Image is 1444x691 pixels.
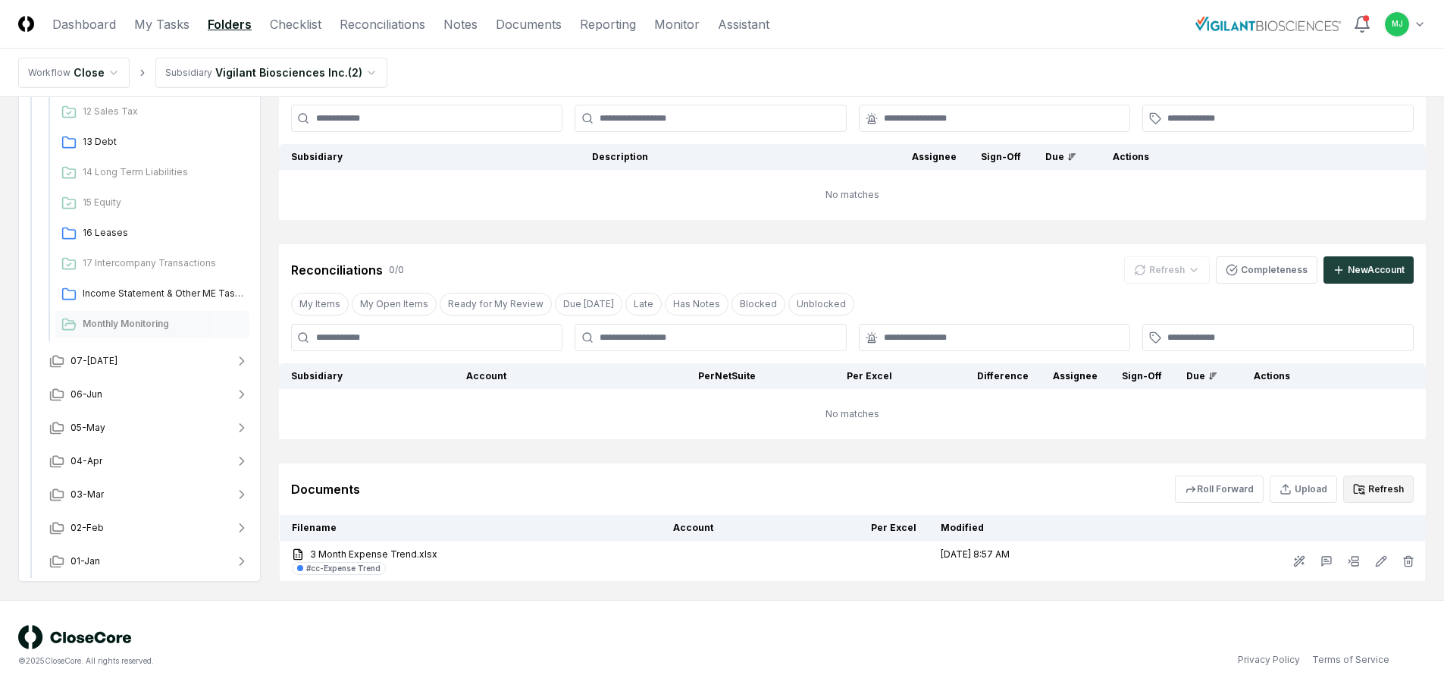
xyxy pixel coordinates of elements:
[496,15,562,33] a: Documents
[625,293,662,316] button: Late
[291,293,349,316] button: My Items
[55,99,249,126] a: 12 Sales Tax
[389,263,404,277] div: 0 / 0
[83,287,243,300] span: Income Statement & Other ME Tasks
[37,545,262,578] button: 01-Jan
[83,105,243,118] span: 12 Sales Tax
[1175,476,1264,503] button: Roll Forward
[580,144,899,170] th: Description
[70,354,117,368] span: 07-[DATE]
[55,311,249,338] a: Monthly Monitoring
[929,515,1117,542] th: Modified
[1270,476,1337,503] button: Upload
[792,515,929,542] th: Per Excel
[279,363,454,389] th: Subsidiary
[18,16,34,32] img: Logo
[55,281,249,308] a: Income Statement & Other ME Tasks
[37,444,262,478] button: 04-Apr
[52,15,116,33] a: Dashboard
[37,344,262,378] button: 07-[DATE]
[1383,11,1411,38] button: MJ
[1242,369,1414,383] div: Actions
[1348,263,1405,277] div: New Account
[70,521,104,535] span: 02-Feb
[1216,256,1317,284] button: Completeness
[279,144,580,170] th: Subsidiary
[70,554,100,568] span: 01-Jan
[55,250,249,278] a: 17 Intercompany Transactions
[208,15,252,33] a: Folders
[1392,18,1403,30] span: MJ
[352,293,437,316] button: My Open Items
[83,256,243,270] span: 17 Intercompany Transactions
[55,190,249,217] a: 15 Equity
[292,548,649,561] a: 3 Month Expense Trend.xlsx
[929,542,1117,582] td: [DATE] 8:57 AM
[1041,363,1110,389] th: Assignee
[443,15,478,33] a: Notes
[1186,369,1217,383] div: Due
[165,66,212,80] div: Subsidiary
[279,170,1426,220] td: No matches
[718,15,769,33] a: Assistant
[1045,150,1076,164] div: Due
[70,488,104,501] span: 03-Mar
[466,369,619,383] div: Account
[83,135,243,149] span: 13 Debt
[580,15,636,33] a: Reporting
[37,411,262,444] button: 05-May
[28,66,70,80] div: Workflow
[55,129,249,156] a: 13 Debt
[904,363,1041,389] th: Difference
[1343,476,1414,503] button: Refresh
[83,196,243,209] span: 15 Equity
[37,511,262,545] button: 02-Feb
[731,293,785,316] button: Blocked
[440,293,552,316] button: Ready for My Review
[969,144,1033,170] th: Sign-Off
[134,15,190,33] a: My Tasks
[83,317,243,331] span: Monthly Monitoring
[768,363,904,389] th: Per Excel
[1110,363,1174,389] th: Sign-Off
[83,226,243,240] span: 16 Leases
[1101,150,1414,164] div: Actions
[900,144,969,170] th: Assignee
[18,655,722,667] div: © 2025 CloseCore. All rights reserved.
[83,165,243,179] span: 14 Long Term Liabilities
[280,515,662,542] th: Filename
[631,363,768,389] th: Per NetSuite
[291,261,383,279] div: Reconciliations
[665,293,728,316] button: Has Notes
[1323,256,1414,284] button: NewAccount
[661,515,791,542] th: Account
[70,454,102,468] span: 04-Apr
[555,293,622,316] button: Due Today
[1195,17,1341,30] img: Vigilant Biosciences logo
[37,378,262,411] button: 06-Jun
[18,58,387,88] nav: breadcrumb
[37,478,262,511] button: 03-Mar
[788,293,854,316] button: Unblocked
[18,625,132,649] img: logo
[1312,653,1389,667] a: Terms of Service
[1238,653,1300,667] a: Privacy Policy
[55,159,249,187] a: 14 Long Term Liabilities
[270,15,321,33] a: Checklist
[70,421,105,435] span: 05-May
[340,15,425,33] a: Reconciliations
[654,15,700,33] a: Monitor
[291,480,360,498] div: Documents
[55,220,249,247] a: 16 Leases
[306,563,381,574] div: #cc-Expense Trend
[279,389,1426,439] td: No matches
[70,388,102,401] span: 06-Jun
